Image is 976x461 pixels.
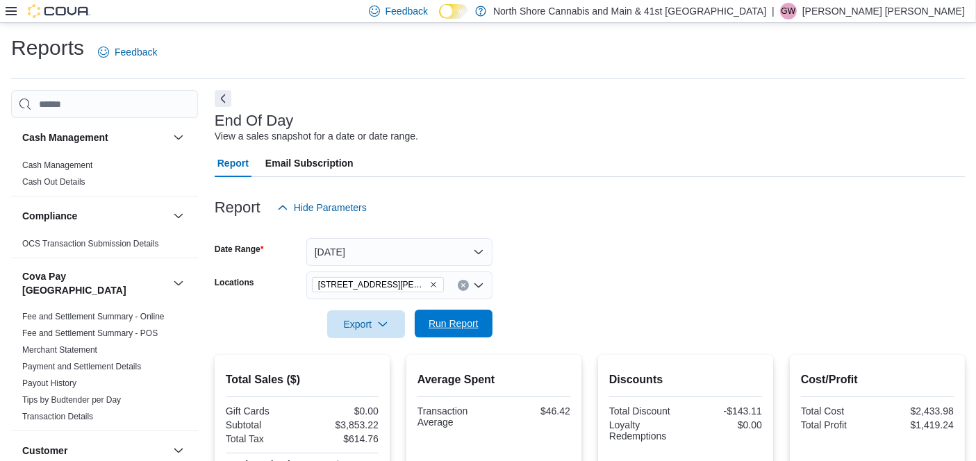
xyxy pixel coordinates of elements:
[22,160,92,170] a: Cash Management
[327,310,405,338] button: Export
[11,308,198,430] div: Cova Pay [GEOGRAPHIC_DATA]
[28,4,90,18] img: Cova
[92,38,163,66] a: Feedback
[22,362,141,371] a: Payment and Settlement Details
[22,328,158,338] a: Fee and Settlement Summary - POS
[226,371,379,388] h2: Total Sales ($)
[22,378,76,389] span: Payout History
[801,405,875,417] div: Total Cost
[170,275,187,292] button: Cova Pay [GEOGRAPHIC_DATA]
[22,239,159,249] a: OCS Transaction Submission Details
[688,419,762,430] div: $0.00
[439,4,468,19] input: Dark Mode
[772,3,775,19] p: |
[609,405,683,417] div: Total Discount
[22,238,159,249] span: OCS Transaction Submission Details
[336,310,397,338] span: Export
[609,371,762,388] h2: Discounts
[22,344,97,355] span: Merchant Statement
[22,361,141,372] span: Payment and Settlement Details
[415,310,493,337] button: Run Report
[22,444,167,458] button: Customer
[215,199,260,216] h3: Report
[22,131,167,144] button: Cash Management
[215,112,294,129] h3: End Of Day
[215,244,264,255] label: Date Range
[688,405,762,417] div: -$143.11
[272,194,372,221] button: Hide Parameters
[22,328,158,339] span: Fee and Settlement Summary - POS
[226,419,299,430] div: Subtotal
[226,405,299,417] div: Gift Cards
[11,157,198,196] div: Cash Management
[609,419,683,442] div: Loyalty Redemptions
[880,419,954,430] div: $1,419.24
[22,209,77,223] h3: Compliance
[170,442,187,459] button: Customer
[417,371,570,388] h2: Average Spent
[22,269,167,297] button: Cova Pay [GEOGRAPHIC_DATA]
[11,34,84,62] h1: Reports
[801,371,954,388] h2: Cost/Profit
[22,311,165,322] span: Fee and Settlement Summary - Online
[497,405,570,417] div: $46.42
[22,412,93,421] a: Transaction Details
[318,278,427,292] span: [STREET_ADDRESS][PERSON_NAME]
[22,394,121,405] span: Tips by Budtender per Day
[22,160,92,171] span: Cash Management
[473,280,484,291] button: Open list of options
[22,131,108,144] h3: Cash Management
[170,208,187,224] button: Compliance
[22,411,93,422] span: Transaction Details
[417,405,491,428] div: Transaction Average
[305,419,379,430] div: $3,853.22
[429,280,438,289] button: Remove 1520 Barrow St. from selection in this group
[22,176,85,187] span: Cash Out Details
[880,405,954,417] div: $2,433.98
[215,277,254,288] label: Locations
[22,177,85,187] a: Cash Out Details
[294,201,367,215] span: Hide Parameters
[215,129,418,144] div: View a sales snapshot for a date or date range.
[306,238,493,266] button: [DATE]
[22,345,97,355] a: Merchant Statement
[780,3,797,19] div: Griffin Wright
[22,395,121,405] a: Tips by Budtender per Day
[226,433,299,444] div: Total Tax
[170,129,187,146] button: Cash Management
[215,90,231,107] button: Next
[386,4,428,18] span: Feedback
[22,444,67,458] h3: Customer
[458,280,469,291] button: Clear input
[801,419,875,430] div: Total Profit
[11,235,198,258] div: Compliance
[493,3,766,19] p: North Shore Cannabis and Main & 41st [GEOGRAPHIC_DATA]
[115,45,157,59] span: Feedback
[429,317,479,330] span: Run Report
[22,312,165,321] a: Fee and Settlement Summary - Online
[217,149,249,177] span: Report
[22,378,76,388] a: Payout History
[305,405,379,417] div: $0.00
[265,149,354,177] span: Email Subscription
[22,209,167,223] button: Compliance
[781,3,795,19] span: GW
[312,277,444,292] span: 1520 Barrow St.
[305,433,379,444] div: $614.76
[802,3,965,19] p: [PERSON_NAME] [PERSON_NAME]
